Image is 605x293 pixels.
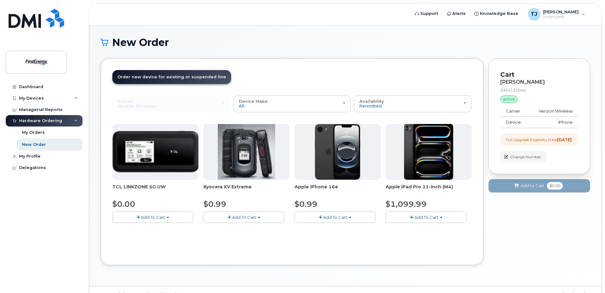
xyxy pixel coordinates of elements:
span: $0.00 [547,182,563,190]
td: iPhone [529,117,578,128]
button: Add To Cart [295,212,376,223]
span: Order new device for existing or suspended line [117,75,226,79]
img: iphone16e.png [315,124,361,180]
span: Add to Cart [521,183,544,189]
button: Availability Permitted [354,95,472,112]
h1: New Order [101,37,590,48]
td: Device [500,117,529,128]
span: Add To Cart [141,215,165,220]
button: Add To Cart [386,212,467,223]
img: ipad_pro_11_m4.png [404,124,453,180]
div: Full Upgrade Eligibility Date [506,137,572,142]
span: Availability [359,99,384,104]
span: Add To Cart [414,215,438,220]
div: Apple iPad Pro 11-inch (M4) [386,184,472,196]
span: Add To Cart [323,215,347,220]
div: [PERSON_NAME] [500,79,578,85]
button: Add To Cart [112,212,193,223]
span: Permitted [359,103,382,108]
span: $0.00 [112,199,135,209]
td: Verizon Wireless [529,106,578,117]
strong: [DATE] [557,137,572,142]
img: linkzone5g.png [112,131,198,173]
span: $0.99 [203,199,226,209]
iframe: Messenger Launcher [577,265,600,288]
span: Change Number [510,154,541,160]
div: Apple iPhone 16e [295,184,381,196]
span: Add To Cart [232,215,256,220]
span: All [239,103,244,108]
div: TCL LINKZONE 5G UW [112,184,198,196]
button: Add To Cart [203,212,284,223]
div: Kyocera XV Extreme [203,184,289,196]
img: xvextreme.gif [218,124,275,180]
div: active [500,95,518,103]
button: Device Make All [233,95,351,112]
p: Cart [500,70,578,79]
td: Carrier [500,106,529,117]
div: 3304132046 [500,88,578,93]
span: $1,099.99 [386,199,427,209]
button: Change Number [500,151,547,162]
button: Add to Cart $0.00 [489,179,590,192]
span: Device Make [239,99,268,104]
span: $0.99 [295,199,317,209]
